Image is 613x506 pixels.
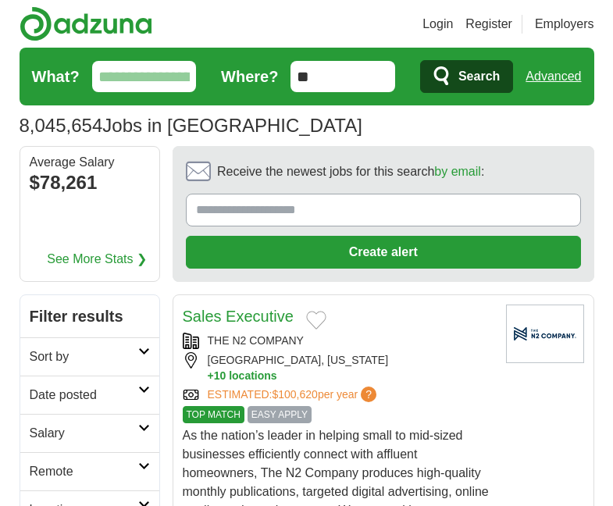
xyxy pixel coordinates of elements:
[526,61,581,92] a: Advanced
[272,388,317,401] span: $100,620
[20,295,159,337] h2: Filter results
[458,61,500,92] span: Search
[221,65,278,88] label: Where?
[20,414,159,452] a: Salary
[183,352,494,383] div: [GEOGRAPHIC_DATA], [US_STATE]
[30,462,138,481] h2: Remote
[20,452,159,490] a: Remote
[183,333,494,349] div: THE N2 COMPANY
[20,112,103,140] span: 8,045,654
[208,387,380,403] a: ESTIMATED:$100,620per year?
[183,308,294,325] a: Sales Executive
[30,156,150,169] div: Average Salary
[30,169,150,197] div: $78,261
[306,311,326,330] button: Add to favorite jobs
[465,15,512,34] a: Register
[422,15,453,34] a: Login
[535,15,594,34] a: Employers
[420,60,513,93] button: Search
[183,406,244,423] span: TOP MATCH
[20,115,362,136] h1: Jobs in [GEOGRAPHIC_DATA]
[217,162,484,181] span: Receive the newest jobs for this search :
[32,65,80,88] label: What?
[434,165,481,178] a: by email
[248,406,312,423] span: EASY APPLY
[20,6,152,41] img: Adzuna logo
[20,337,159,376] a: Sort by
[208,369,214,383] span: +
[47,250,147,269] a: See More Stats ❯
[208,369,494,383] button: +10 locations
[30,424,138,443] h2: Salary
[30,386,138,404] h2: Date posted
[20,376,159,414] a: Date posted
[361,387,376,402] span: ?
[186,236,581,269] button: Create alert
[506,305,584,363] img: Company logo
[30,347,138,366] h2: Sort by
